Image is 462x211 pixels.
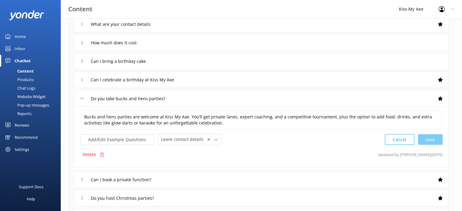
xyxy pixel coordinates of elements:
div: Pop-up messages [4,101,49,109]
span: Leave contact details [161,136,207,143]
a: Chat Logs [4,84,61,92]
div: Reports [4,109,32,118]
div: Content [4,67,34,75]
p: Updated by [PERSON_NAME] [DATE] [378,149,443,160]
p: Delete [83,151,96,158]
div: Reviews [15,119,29,131]
a: Content [4,67,61,75]
div: Chatbot [15,55,31,67]
div: Home [15,30,26,43]
button: Add/Edit Example Questions [80,134,154,145]
div: Support Docs [19,181,43,193]
a: Website Widget [4,92,61,101]
div: Recommend [15,131,38,143]
div: Settings [15,143,29,155]
div: Inbox [15,43,25,55]
span: ✕ [207,137,210,142]
img: yonder-white-logo.png [9,10,44,20]
div: Chat Logs [4,84,35,92]
a: Reports [4,109,61,118]
a: Products [4,75,61,84]
div: Help [27,193,35,205]
h3: Content [68,4,92,14]
div: Website Widget [4,92,46,101]
a: Pop-up messages [4,101,61,109]
div: Products [4,75,34,84]
button: Cancel [385,134,414,145]
textarea: Bucks and hens parties are welcome at Kiss My Axe. You’ll get private lanes, expert coaching, and... [81,111,442,130]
